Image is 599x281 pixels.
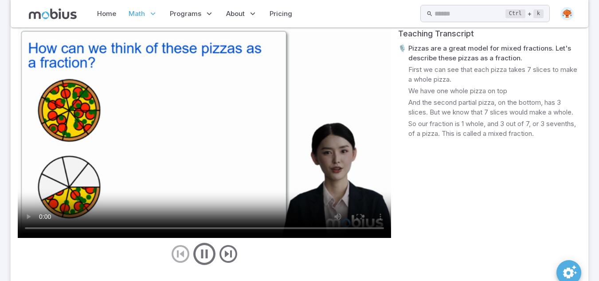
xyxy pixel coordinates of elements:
[267,4,295,24] a: Pricing
[505,8,544,19] div: +
[129,9,145,19] span: Math
[560,7,574,20] img: oval.svg
[398,28,581,40] div: Teaching Transcript
[408,98,581,117] p: And the second partial pizza, on the bottom, has 3 slices. But we know that 7 slices would make a...
[505,9,525,18] kbd: Ctrl
[218,243,239,265] button: next
[408,86,507,96] p: We have one whole pizza on top
[94,4,119,24] a: Home
[408,119,581,139] p: So our fraction is 1 whole, and 3 out of 7, or 3 sevenths, of a pizza. This is called a mixed fra...
[170,9,201,19] span: Programs
[533,9,544,18] kbd: k
[398,44,407,63] p: 🎙️
[408,65,581,84] p: First we can see that each pizza takes 7 slices to make a whole pizza.
[408,44,581,63] p: Pizzas are a great model for mixed fractions. Let's describe these pizzas as a fraction.
[226,9,245,19] span: About
[191,241,218,267] button: play/pause/restart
